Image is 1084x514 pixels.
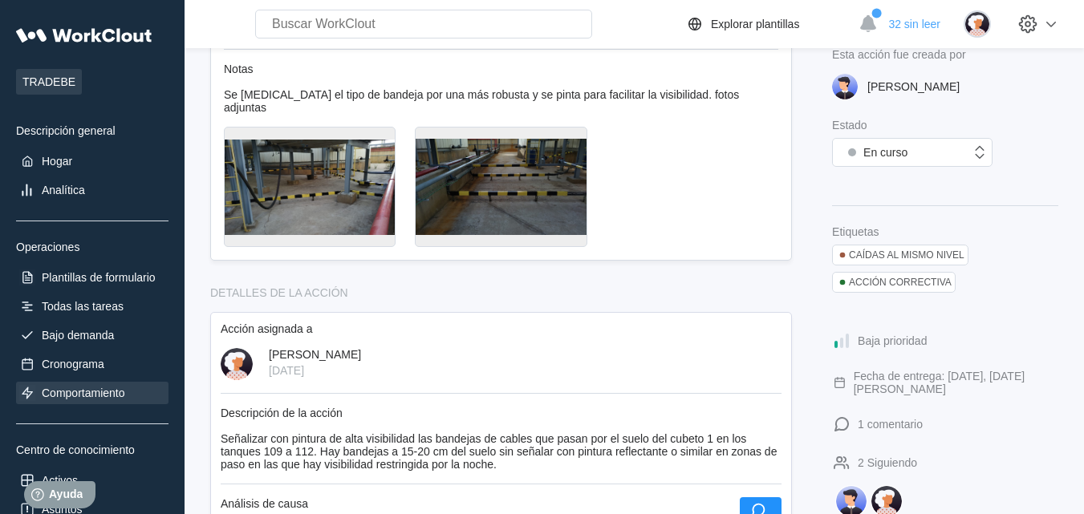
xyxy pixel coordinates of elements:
[863,146,907,159] font: En curso
[16,241,79,253] font: Operaciones
[42,155,72,168] font: Hogar
[42,358,104,370] font: Cronograma
[832,48,966,61] font: Esta acción fue creada por
[16,324,168,346] a: Bajo demanda
[832,225,879,238] font: Etiquetas
[210,286,348,299] font: DETALLES DE LA ACCIÓN
[42,184,85,196] font: Analítica
[849,249,964,261] font: CAÍDAS AL MISMO NIVEL
[42,300,124,313] font: Todas las tareas
[16,443,135,456] font: Centro de conocimiento
[16,266,168,289] a: Plantillas de formulario
[42,474,78,487] font: Activos
[16,469,168,492] a: Activos
[42,387,125,399] font: Comportamiento
[16,124,116,137] font: Descripción general
[16,150,168,172] a: Hogar
[888,18,940,30] font: 32 sin leer
[16,295,168,318] a: Todas las tareas
[685,14,851,34] a: Explorar plantillas
[42,329,114,342] font: Bajo demanda
[221,497,308,510] font: Análisis de causa
[883,334,927,347] font: prioridad
[269,348,361,361] font: [PERSON_NAME]
[849,277,952,288] font: ACCIÓN CORRECTIVA
[42,271,156,284] font: Plantillas de formulario
[858,456,917,469] font: 2 Siguiendo
[224,88,739,114] font: Se [MEDICAL_DATA] el tipo de bandeja por una más robusta y se pinta para facilitar la visibilidad...
[858,418,923,431] font: 1 comentario
[867,80,960,93] font: [PERSON_NAME]
[964,10,991,38] img: user-4.png
[16,353,168,375] a: Cronograma
[221,407,343,419] font: Descripción de la acción
[16,179,168,201] a: Analítica
[832,119,867,132] font: Estado
[221,348,253,380] img: user-4.png
[854,370,1025,395] font: Fecha de entrega: [DATE], [DATE][PERSON_NAME]
[832,74,858,99] img: user-5.png
[221,432,780,471] font: Señalizar con pintura de alta visibilidad las bandejas de cables que pasan por el suelo del cubet...
[224,63,254,75] font: Notas
[711,18,800,30] font: Explorar plantillas
[22,75,75,88] font: TRADEBE
[269,364,304,377] font: [DATE]
[255,10,592,38] input: Buscar WorkClout
[858,334,880,347] font: Baja
[16,382,168,404] a: Comportamiento
[221,322,312,335] font: Acción asignada a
